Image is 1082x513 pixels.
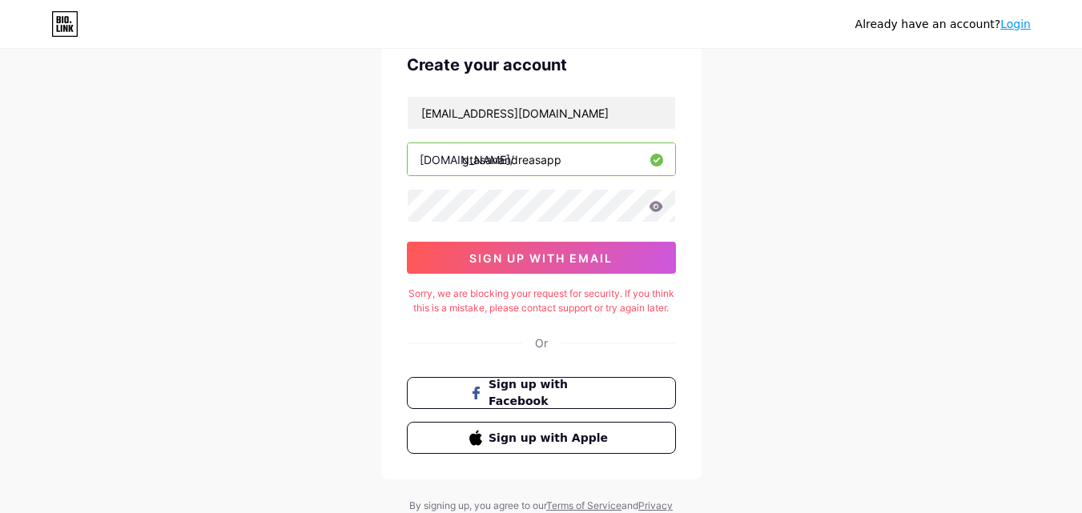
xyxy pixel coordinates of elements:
[407,377,676,409] button: Sign up with Facebook
[469,251,613,265] span: sign up with email
[855,16,1031,33] div: Already have an account?
[408,97,675,129] input: Email
[407,422,676,454] button: Sign up with Apple
[489,376,613,410] span: Sign up with Facebook
[407,287,676,315] div: Sorry, we are blocking your request for security. If you think this is a mistake, please contact ...
[408,143,675,175] input: username
[407,242,676,274] button: sign up with email
[546,499,621,511] a: Terms of Service
[535,335,548,351] div: Or
[407,53,676,77] div: Create your account
[489,430,613,447] span: Sign up with Apple
[420,151,514,168] div: [DOMAIN_NAME]/
[1000,18,1031,30] a: Login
